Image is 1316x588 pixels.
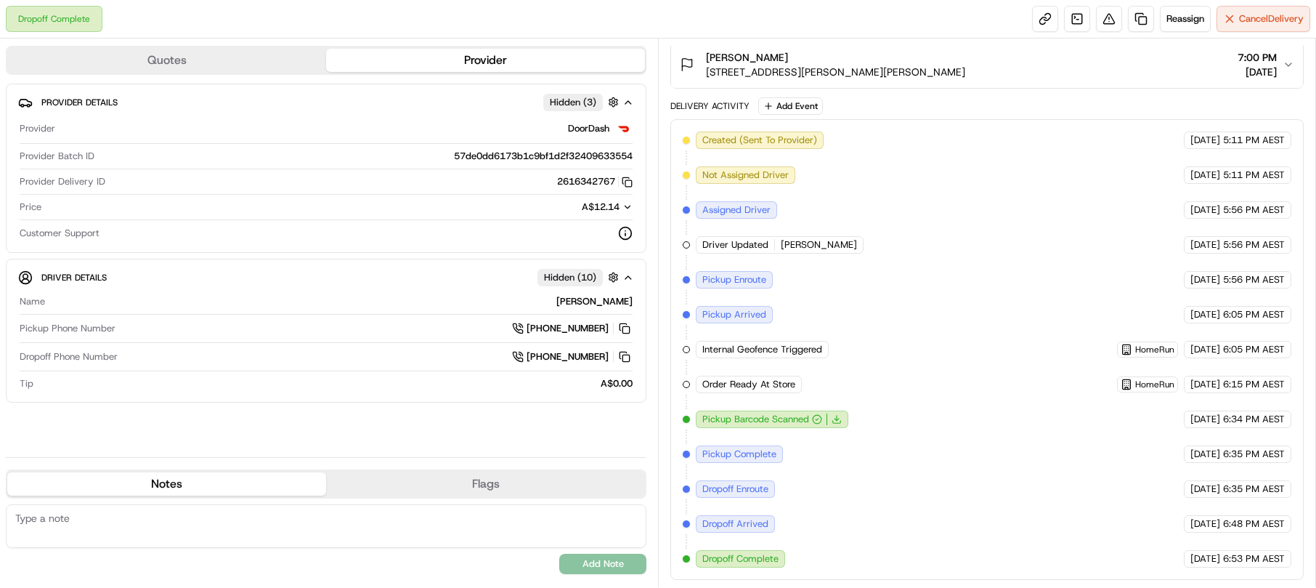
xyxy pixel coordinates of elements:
[1223,448,1285,461] span: 6:35 PM AEST
[20,295,45,308] span: Name
[20,322,115,335] span: Pickup Phone Number
[7,49,326,72] button: Quotes
[1190,273,1220,286] span: [DATE]
[505,201,633,214] button: A$12.14
[20,122,55,135] span: Provider
[326,49,645,72] button: Provider
[1121,344,1174,355] button: HomeRun
[1190,238,1220,251] span: [DATE]
[1190,552,1220,565] span: [DATE]
[582,201,620,213] span: A$12.14
[39,377,633,390] div: A$0.00
[1190,448,1220,461] span: [DATE]
[527,350,609,363] span: [PHONE_NUMBER]
[702,343,822,356] span: Internal Geofence Triggered
[702,308,766,321] span: Pickup Arrived
[1190,378,1220,391] span: [DATE]
[18,90,634,114] button: Provider DetailsHidden (3)
[1223,273,1285,286] span: 5:56 PM AEST
[18,265,634,289] button: Driver DetailsHidden (10)
[671,41,1303,88] button: [PERSON_NAME][STREET_ADDRESS][PERSON_NAME][PERSON_NAME]7:00 PM[DATE]
[1223,483,1285,496] span: 6:35 PM AEST
[1223,378,1285,391] span: 6:15 PM AEST
[702,517,768,531] span: Dropoff Arrived
[1238,50,1277,65] span: 7:00 PM
[1223,204,1285,217] span: 5:56 PM AEST
[1217,6,1310,32] button: CancelDelivery
[557,175,633,188] button: 2616342767
[1135,379,1174,390] span: HomeRun
[670,100,750,112] div: Delivery Activity
[702,378,795,391] span: Order Ready At Store
[550,96,596,109] span: Hidden ( 3 )
[1223,238,1285,251] span: 5:56 PM AEST
[20,201,41,214] span: Price
[41,97,118,108] span: Provider Details
[702,134,817,147] span: Created (Sent To Provider)
[702,448,776,461] span: Pickup Complete
[7,472,326,496] button: Notes
[543,93,622,111] button: Hidden (3)
[1223,308,1285,321] span: 6:05 PM AEST
[702,238,768,251] span: Driver Updated
[1190,483,1220,496] span: [DATE]
[527,322,609,335] span: [PHONE_NUMBER]
[41,272,107,283] span: Driver Details
[1223,343,1285,356] span: 6:05 PM AEST
[781,238,857,251] span: [PERSON_NAME]
[1190,517,1220,531] span: [DATE]
[20,350,118,363] span: Dropoff Phone Number
[1223,169,1285,182] span: 5:11 PM AEST
[1239,12,1304,25] span: Cancel Delivery
[1223,517,1285,531] span: 6:48 PM AEST
[702,483,768,496] span: Dropoff Enroute
[615,120,633,137] img: doordash_logo_v2.png
[20,150,94,163] span: Provider Batch ID
[51,295,633,308] div: [PERSON_NAME]
[512,321,633,337] a: [PHONE_NUMBER]
[1223,413,1285,426] span: 6:34 PM AEST
[20,377,33,390] span: Tip
[544,271,596,284] span: Hidden ( 10 )
[702,413,809,426] span: Pickup Barcode Scanned
[702,552,779,565] span: Dropoff Complete
[1238,65,1277,79] span: [DATE]
[1190,169,1220,182] span: [DATE]
[702,204,771,217] span: Assigned Driver
[568,122,609,135] span: DoorDash
[326,472,645,496] button: Flags
[702,413,822,426] button: Pickup Barcode Scanned
[702,169,789,182] span: Not Assigned Driver
[1135,344,1174,355] span: HomeRun
[706,65,965,79] span: [STREET_ADDRESS][PERSON_NAME][PERSON_NAME]
[1190,308,1220,321] span: [DATE]
[1160,6,1211,32] button: Reassign
[512,349,633,365] a: [PHONE_NUMBER]
[1190,134,1220,147] span: [DATE]
[20,175,105,188] span: Provider Delivery ID
[1190,413,1220,426] span: [DATE]
[1190,204,1220,217] span: [DATE]
[454,150,633,163] span: 57de0dd6173b1c9bf1d2f32409633554
[706,50,788,65] span: [PERSON_NAME]
[702,273,766,286] span: Pickup Enroute
[1223,552,1285,565] span: 6:53 PM AEST
[1166,12,1204,25] span: Reassign
[758,97,823,115] button: Add Event
[20,227,99,240] span: Customer Support
[1190,343,1220,356] span: [DATE]
[537,268,622,286] button: Hidden (10)
[1223,134,1285,147] span: 5:11 PM AEST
